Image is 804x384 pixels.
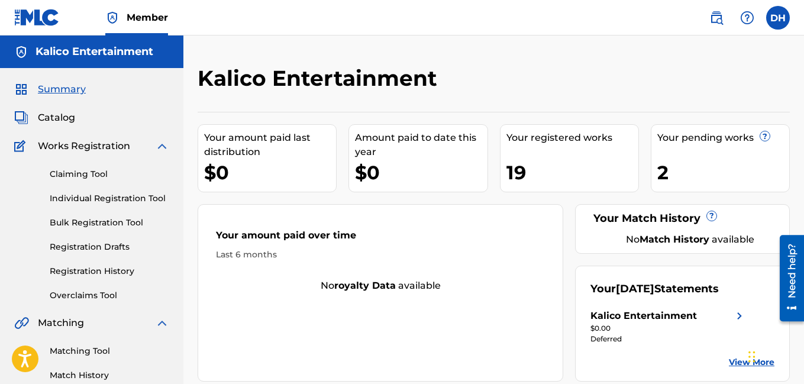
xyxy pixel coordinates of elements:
[14,82,86,96] a: SummarySummary
[735,6,759,30] div: Help
[745,327,804,384] iframe: Chat Widget
[334,280,396,291] strong: royalty data
[35,45,153,59] h5: Kalico Entertainment
[590,323,747,334] div: $0.00
[50,217,169,229] a: Bulk Registration Tool
[590,334,747,344] div: Deferred
[204,159,336,186] div: $0
[709,11,724,25] img: search
[14,111,28,125] img: Catalog
[38,111,75,125] span: Catalog
[38,139,130,153] span: Works Registration
[760,131,770,141] span: ?
[771,231,804,326] iframe: Resource Center
[748,339,755,375] div: Drag
[605,233,774,247] div: No available
[506,131,638,145] div: Your registered works
[732,309,747,323] img: right chevron icon
[707,211,716,221] span: ?
[216,228,545,249] div: Your amount paid over time
[14,9,60,26] img: MLC Logo
[506,159,638,186] div: 19
[729,356,774,369] a: View More
[705,6,728,30] a: Public Search
[740,11,754,25] img: help
[14,82,28,96] img: Summary
[216,249,545,261] div: Last 6 months
[38,316,84,330] span: Matching
[198,65,443,92] h2: Kalico Entertainment
[590,309,697,323] div: Kalico Entertainment
[155,139,169,153] img: expand
[14,316,29,330] img: Matching
[590,281,719,297] div: Your Statements
[14,139,30,153] img: Works Registration
[590,309,747,344] a: Kalico Entertainmentright chevron icon$0.00Deferred
[50,241,169,253] a: Registration Drafts
[657,131,789,145] div: Your pending works
[50,345,169,357] a: Matching Tool
[50,289,169,302] a: Overclaims Tool
[50,192,169,205] a: Individual Registration Tool
[198,279,563,293] div: No available
[355,131,487,159] div: Amount paid to date this year
[616,282,654,295] span: [DATE]
[14,111,75,125] a: CatalogCatalog
[105,11,120,25] img: Top Rightsholder
[355,159,487,186] div: $0
[640,234,709,245] strong: Match History
[657,159,789,186] div: 2
[590,211,774,227] div: Your Match History
[127,11,168,24] span: Member
[766,6,790,30] div: User Menu
[38,82,86,96] span: Summary
[204,131,336,159] div: Your amount paid last distribution
[155,316,169,330] img: expand
[14,45,28,59] img: Accounts
[50,265,169,277] a: Registration History
[50,168,169,180] a: Claiming Tool
[50,369,169,382] a: Match History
